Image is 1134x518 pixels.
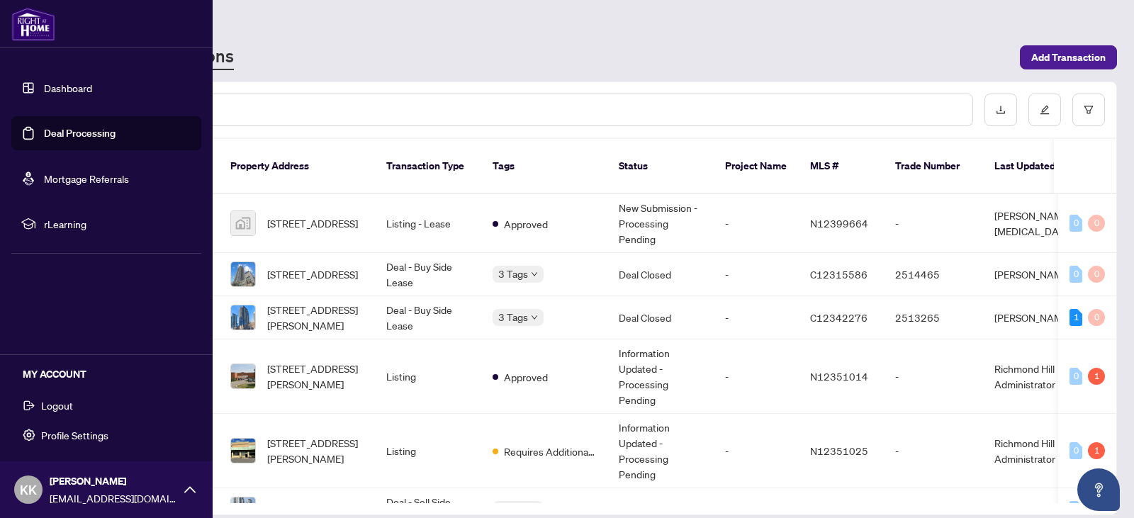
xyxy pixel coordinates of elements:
span: down [531,271,538,278]
h5: MY ACCOUNT [23,366,201,382]
span: [STREET_ADDRESS] [267,502,358,517]
span: down [531,314,538,321]
th: MLS # [799,139,884,194]
button: Add Transaction [1020,45,1117,69]
span: N12399664 [810,217,868,230]
span: 3 Tags [498,266,528,282]
div: 1 [1070,309,1082,326]
td: - [714,253,799,296]
span: Requires Additional Docs [504,444,596,459]
th: Status [607,139,714,194]
th: Trade Number [884,139,983,194]
td: [PERSON_NAME] [983,296,1089,339]
span: [STREET_ADDRESS][PERSON_NAME] [267,302,364,333]
span: N12351014 [810,370,868,383]
div: 0 [1070,501,1082,518]
div: 0 [1070,368,1082,385]
div: 0 [1070,215,1082,232]
td: - [714,339,799,414]
td: [PERSON_NAME] [983,253,1089,296]
span: filter [1084,105,1094,115]
div: 0 [1070,442,1082,459]
span: 4 Tags [498,501,528,517]
span: [EMAIL_ADDRESS][DOMAIN_NAME] [50,490,177,506]
img: thumbnail-img [231,262,255,286]
button: edit [1028,94,1061,126]
td: New Submission - Processing Pending [607,194,714,253]
td: Deal Closed [607,253,714,296]
span: Add Transaction [1031,46,1106,69]
td: Deal - Buy Side Lease [375,253,481,296]
td: [PERSON_NAME][MEDICAL_DATA] [983,194,1089,253]
div: 1 [1088,442,1105,459]
span: C12315586 [810,268,868,281]
div: 0 [1088,266,1105,283]
td: - [714,194,799,253]
div: 0 [1088,215,1105,232]
td: 2513265 [884,296,983,339]
img: thumbnail-img [231,439,255,463]
td: - [884,194,983,253]
th: Property Address [219,139,375,194]
button: Profile Settings [11,423,201,447]
a: Dashboard [44,81,92,94]
a: Mortgage Referrals [44,172,129,185]
td: - [884,339,983,414]
span: Approved [504,369,548,385]
img: logo [11,7,55,41]
span: [STREET_ADDRESS] [267,215,358,231]
th: Last Updated By [983,139,1089,194]
td: 2514465 [884,253,983,296]
div: 1 [1088,368,1105,385]
button: Open asap [1077,468,1120,511]
td: Richmond Hill Administrator [983,414,1089,488]
button: Logout [11,393,201,417]
td: Information Updated - Processing Pending [607,339,714,414]
span: C12342276 [810,311,868,324]
img: thumbnail-img [231,305,255,330]
span: [STREET_ADDRESS][PERSON_NAME] [267,435,364,466]
span: N12351025 [810,444,868,457]
span: [STREET_ADDRESS][PERSON_NAME] [267,361,364,392]
td: Listing - Lease [375,194,481,253]
span: Approved [504,216,548,232]
a: Deal Processing [44,127,116,140]
th: Tags [481,139,607,194]
span: edit [1040,105,1050,115]
td: Deal Closed [607,296,714,339]
td: Richmond Hill Administrator [983,339,1089,414]
span: rLearning [44,216,191,232]
td: Listing [375,414,481,488]
span: [PERSON_NAME] [50,473,177,489]
span: [STREET_ADDRESS] [267,266,358,282]
span: Logout [41,394,73,417]
span: KK [20,480,37,500]
button: download [984,94,1017,126]
th: Transaction Type [375,139,481,194]
div: 0 [1088,309,1105,326]
td: Listing [375,339,481,414]
div: 0 [1070,266,1082,283]
button: filter [1072,94,1105,126]
img: thumbnail-img [231,364,255,388]
td: Deal - Buy Side Lease [375,296,481,339]
td: - [714,414,799,488]
img: thumbnail-img [231,211,255,235]
td: - [884,414,983,488]
span: Profile Settings [41,424,108,446]
span: download [996,105,1006,115]
span: 3 Tags [498,309,528,325]
td: - [714,296,799,339]
td: Information Updated - Processing Pending [607,414,714,488]
th: Project Name [714,139,799,194]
